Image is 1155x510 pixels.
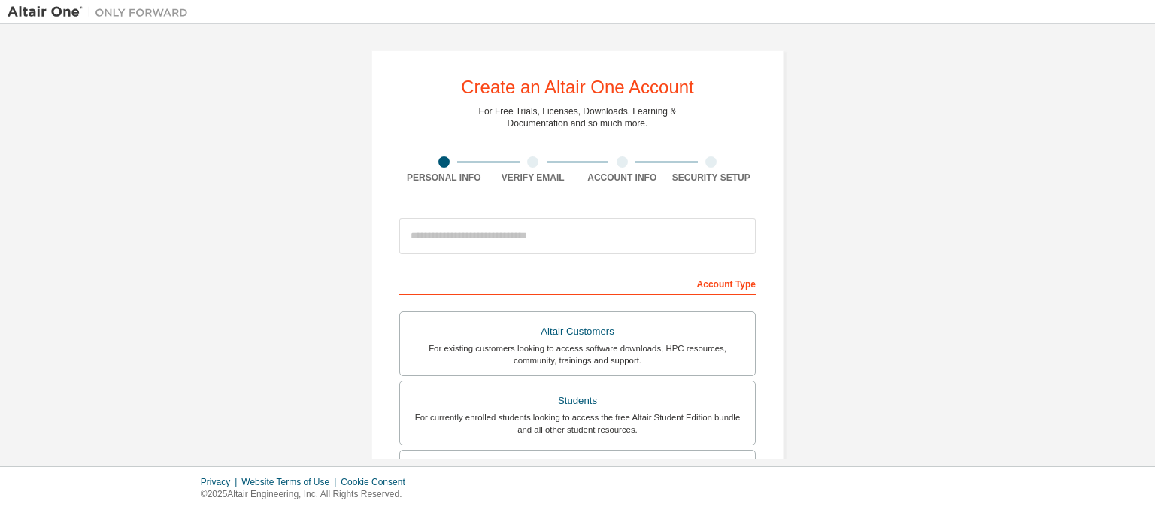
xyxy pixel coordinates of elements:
[409,411,746,436] div: For currently enrolled students looking to access the free Altair Student Edition bundle and all ...
[8,5,196,20] img: Altair One
[489,172,578,184] div: Verify Email
[399,271,756,295] div: Account Type
[409,390,746,411] div: Students
[461,78,694,96] div: Create an Altair One Account
[201,476,241,488] div: Privacy
[667,172,756,184] div: Security Setup
[241,476,341,488] div: Website Terms of Use
[341,476,414,488] div: Cookie Consent
[201,488,414,501] p: © 2025 Altair Engineering, Inc. All Rights Reserved.
[479,105,677,129] div: For Free Trials, Licenses, Downloads, Learning & Documentation and so much more.
[399,172,489,184] div: Personal Info
[409,321,746,342] div: Altair Customers
[577,172,667,184] div: Account Info
[409,342,746,366] div: For existing customers looking to access software downloads, HPC resources, community, trainings ...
